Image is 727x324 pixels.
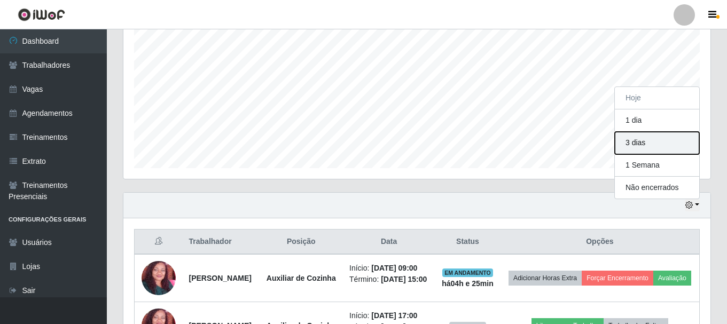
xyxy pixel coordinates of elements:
button: 3 dias [615,132,699,154]
strong: há 04 h e 25 min [442,279,494,288]
time: [DATE] 09:00 [371,264,417,272]
span: EM ANDAMENTO [442,268,493,277]
button: 1 dia [615,109,699,132]
button: 1 Semana [615,154,699,177]
button: Não encerrados [615,177,699,199]
button: Adicionar Horas Extra [509,271,582,286]
li: Término: [349,274,428,285]
strong: Auxiliar de Cozinha [267,274,336,282]
button: Forçar Encerramento [582,271,653,286]
button: Hoje [615,87,699,109]
strong: [PERSON_NAME] [189,274,252,282]
th: Opções [501,230,700,255]
th: Posição [259,230,343,255]
time: [DATE] 17:00 [371,311,417,320]
li: Início: [349,263,428,274]
time: [DATE] 15:00 [381,275,427,283]
th: Status [435,230,501,255]
img: CoreUI Logo [18,8,65,21]
th: Data [343,230,435,255]
img: 1695958183677.jpeg [142,243,176,313]
li: Início: [349,310,428,321]
button: Avaliação [653,271,691,286]
th: Trabalhador [183,230,260,255]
